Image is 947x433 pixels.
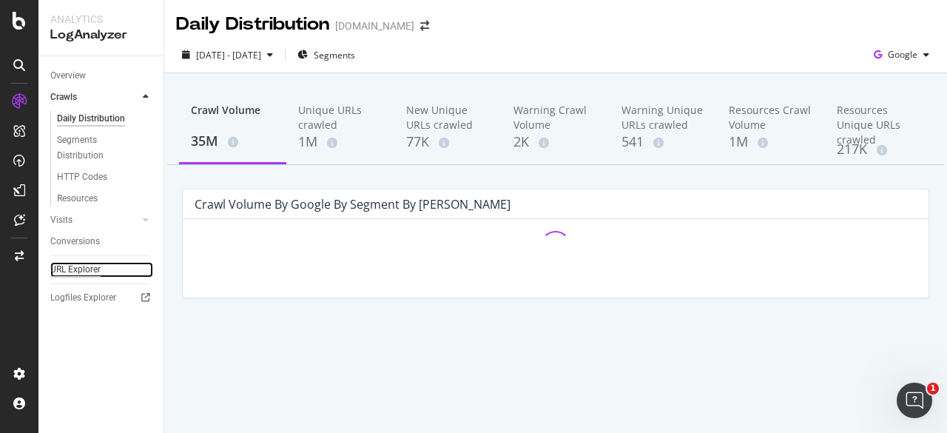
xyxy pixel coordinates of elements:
button: Segments [291,43,361,67]
iframe: Intercom live chat [897,383,932,418]
div: 2K [513,132,597,152]
a: Conversions [50,234,153,249]
div: Warning Crawl Volume [513,103,597,132]
div: URL Explorer [50,262,101,278]
a: HTTP Codes [57,169,153,185]
div: 1M [729,132,812,152]
div: Conversions [50,234,100,249]
button: Google [868,43,935,67]
div: 217K [837,140,920,159]
div: Segments Distribution [57,132,139,164]
div: 77K [406,132,490,152]
a: Resources [57,191,153,207]
a: Overview [50,68,153,84]
div: Crawl Volume by google by Segment by [PERSON_NAME] [195,197,510,212]
div: 1M [298,132,382,152]
div: Warning Unique URLs crawled [621,103,705,132]
div: New Unique URLs crawled [406,103,490,132]
div: LogAnalyzer [50,27,152,44]
div: Daily Distribution [57,111,125,127]
div: 541 [621,132,705,152]
a: Logfiles Explorer [50,290,153,306]
div: Daily Distribution [176,12,329,37]
span: Google [888,48,917,61]
div: Logfiles Explorer [50,290,116,306]
div: Unique URLs crawled [298,103,382,132]
span: Segments [314,49,355,61]
a: Segments Distribution [57,132,153,164]
div: Resources [57,191,98,207]
div: Overview [50,68,86,84]
div: [DOMAIN_NAME] [335,19,414,33]
div: Resources Unique URLs crawled [837,103,920,140]
div: Crawl Volume [191,103,274,131]
div: HTTP Codes [57,169,107,185]
a: Visits [50,212,138,228]
button: [DATE] - [DATE] [176,43,279,67]
a: Daily Distribution [57,111,153,127]
div: Analytics [50,12,152,27]
div: arrow-right-arrow-left [420,21,429,31]
div: Crawls [50,90,77,105]
div: Visits [50,212,73,228]
span: 1 [927,383,939,395]
span: [DATE] - [DATE] [196,49,261,61]
div: 35M [191,132,274,151]
a: URL Explorer [50,262,153,278]
a: Crawls [50,90,138,105]
div: Resources Crawl Volume [729,103,812,132]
